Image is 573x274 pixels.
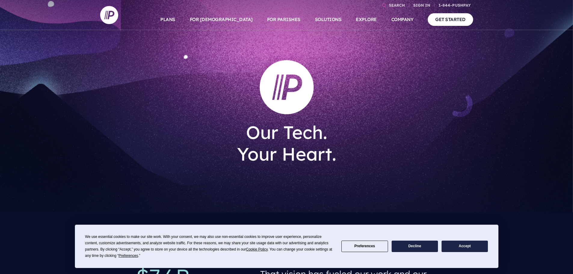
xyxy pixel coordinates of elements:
span: Preferences [119,254,138,258]
div: Cookie Consent Prompt [75,225,498,268]
a: FOR [DEMOGRAPHIC_DATA] [190,9,253,30]
button: Decline [392,241,438,252]
a: PLANS [160,9,175,30]
div: We use essential cookies to make our site work. With your consent, we may also use non-essential ... [85,234,334,259]
a: FOR PARISHES [267,9,300,30]
h1: Our Tech. Your Heart. [198,117,375,170]
a: EXPLORE [356,9,377,30]
button: Preferences [341,241,388,252]
button: Accept [442,241,488,252]
a: COMPANY [391,9,414,30]
a: GET STARTED [428,13,473,26]
span: Cookie Policy [246,247,268,251]
a: SOLUTIONS [315,9,342,30]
